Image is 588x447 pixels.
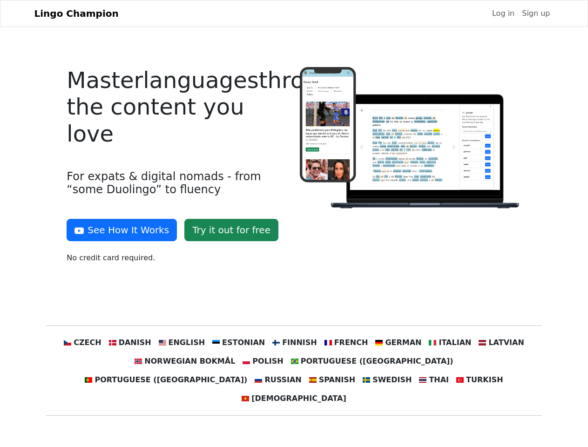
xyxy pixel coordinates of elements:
span: Turkish [466,374,503,386]
button: See How It Works [67,219,177,241]
img: us.svg [159,339,166,346]
span: Latvian [488,337,524,348]
img: th.svg [419,376,426,384]
img: no.svg [135,358,142,365]
img: fi.svg [272,339,280,346]
a: Lingo Champion [34,4,119,23]
img: pt.svg [85,376,92,384]
span: Czech [74,337,101,348]
img: ru.svg [255,376,262,384]
span: Italian [439,337,471,348]
span: Russian [264,374,301,386]
span: Spanish [319,374,355,386]
span: Thai [429,374,449,386]
img: lv.svg [479,339,486,346]
img: it.svg [429,339,436,346]
img: dk.svg [109,339,116,346]
span: Danish [119,337,151,348]
img: tr.svg [456,376,464,384]
img: cz.svg [64,339,71,346]
span: Polish [252,356,283,367]
img: br.svg [291,358,298,365]
a: Try it out for free [184,219,278,241]
span: English [169,337,205,348]
p: No credit card required. [67,252,288,264]
img: fr.svg [324,339,332,346]
img: ee.svg [212,339,220,346]
img: pl.svg [243,358,250,365]
span: Portuguese ([GEOGRAPHIC_DATA]) [95,374,247,386]
a: Log in [488,4,518,23]
h4: For expats & digital nomads - from “some Duolingo” to fluency [67,170,288,197]
span: German [385,337,421,348]
span: Estonian [222,337,265,348]
img: se.svg [363,376,370,384]
span: Norwegian Bokmål [144,356,235,367]
a: Sign up [518,4,554,23]
span: Swedish [372,374,412,386]
img: vn.svg [242,395,249,402]
span: Finnish [282,337,317,348]
h4: Master languages through the content you love [67,67,288,148]
span: French [334,337,368,348]
img: es.svg [309,376,317,384]
img: de.svg [375,339,383,346]
span: [DEMOGRAPHIC_DATA] [251,393,346,404]
span: Portuguese ([GEOGRAPHIC_DATA]) [301,356,453,367]
img: Logo [300,67,521,210]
